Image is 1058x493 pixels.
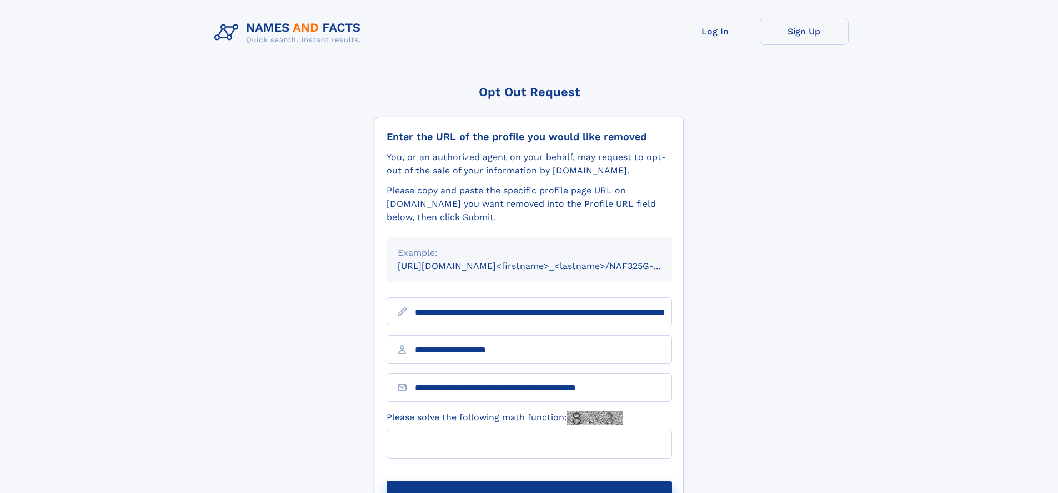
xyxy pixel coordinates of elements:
[387,151,672,177] div: You, or an authorized agent on your behalf, may request to opt-out of the sale of your informatio...
[387,411,623,425] label: Please solve the following math function:
[398,246,661,260] div: Example:
[210,18,370,48] img: Logo Names and Facts
[671,18,760,45] a: Log In
[375,85,684,99] div: Opt Out Request
[387,131,672,143] div: Enter the URL of the profile you would like removed
[398,261,693,271] small: [URL][DOMAIN_NAME]<firstname>_<lastname>/NAF325G-xxxxxxxx
[387,184,672,224] div: Please copy and paste the specific profile page URL on [DOMAIN_NAME] you want removed into the Pr...
[760,18,849,45] a: Sign Up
